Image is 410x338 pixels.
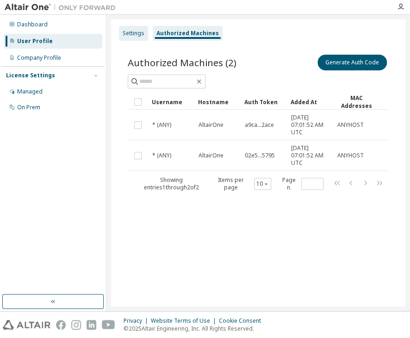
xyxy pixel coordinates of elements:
[17,104,40,111] div: On Prem
[244,94,283,109] div: Auth Token
[156,30,219,37] div: Authorized Machines
[87,320,96,330] img: linkedin.svg
[152,94,191,109] div: Username
[144,176,199,191] span: Showing entries 1 through 2 of 2
[71,320,81,330] img: instagram.svg
[199,121,224,129] span: AltairOne
[337,152,364,159] span: ANYHOST
[17,54,61,62] div: Company Profile
[5,3,120,12] img: Altair One
[337,121,364,129] span: ANYHOST
[219,317,267,325] div: Cookie Consent
[256,180,269,188] button: 10
[337,94,376,110] div: MAC Addresses
[291,114,329,136] span: [DATE] 07:01:52 AM UTC
[152,152,171,159] span: * (ANY)
[128,56,236,69] span: Authorized Machines (2)
[245,121,274,129] span: a9ca...2ace
[102,320,115,330] img: youtube.svg
[198,94,237,109] div: Hostname
[124,317,151,325] div: Privacy
[124,325,267,332] p: © 2025 Altair Engineering, Inc. All Rights Reserved.
[3,320,50,330] img: altair_logo.svg
[17,38,53,45] div: User Profile
[280,176,323,191] span: Page n.
[151,317,219,325] div: Website Terms of Use
[211,176,271,191] span: Items per page
[245,152,275,159] span: 02e5...5795
[291,94,329,109] div: Added At
[6,72,55,79] div: License Settings
[17,21,48,28] div: Dashboard
[56,320,66,330] img: facebook.svg
[199,152,224,159] span: AltairOne
[123,30,144,37] div: Settings
[291,144,329,167] span: [DATE] 07:01:52 AM UTC
[317,55,387,70] button: Generate Auth Code
[152,121,171,129] span: * (ANY)
[17,88,43,95] div: Managed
